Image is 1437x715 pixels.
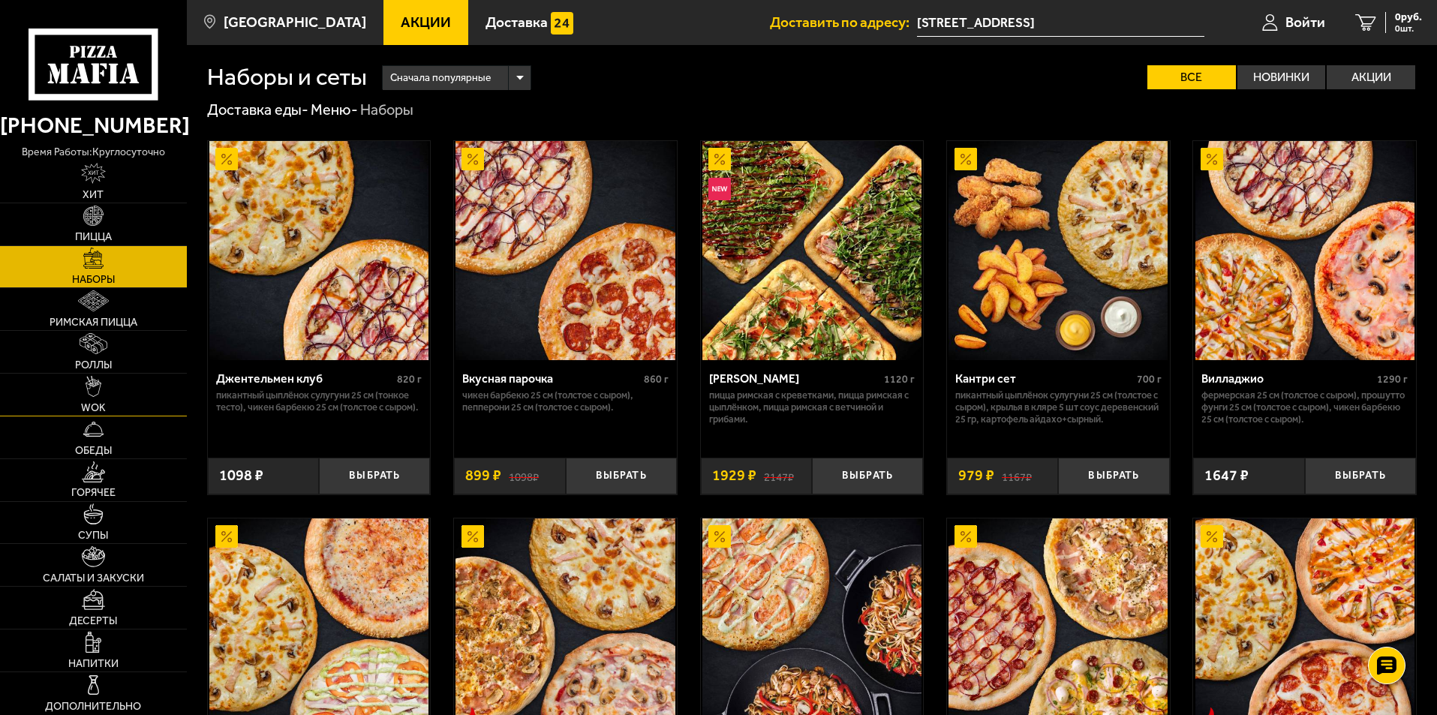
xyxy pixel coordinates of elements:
[958,468,994,483] span: 979 ₽
[954,525,977,548] img: Акционный
[709,389,915,425] p: Пицца Римская с креветками, Пицца Римская с цыплёнком, Пицца Римская с ветчиной и грибами.
[397,373,422,386] span: 820 г
[360,101,413,120] div: Наборы
[954,148,977,170] img: Акционный
[1201,148,1223,170] img: Акционный
[1395,12,1422,23] span: 0 руб.
[644,373,669,386] span: 860 г
[702,141,921,360] img: Мама Миа
[461,525,484,548] img: Акционный
[219,468,263,483] span: 1098 ₽
[75,232,112,242] span: Пицца
[455,141,675,360] img: Вкусная парочка
[1327,65,1415,89] label: Акции
[948,141,1168,360] img: Кантри сет
[319,458,430,494] button: Выбрать
[709,371,881,386] div: [PERSON_NAME]
[1195,141,1414,360] img: Вилладжио
[462,389,669,413] p: Чикен Барбекю 25 см (толстое с сыром), Пепперони 25 см (толстое с сыром).
[75,446,112,456] span: Обеды
[566,458,677,494] button: Выбрать
[1285,15,1325,29] span: Войти
[1193,141,1416,360] a: АкционныйВилладжио
[955,371,1133,386] div: Кантри сет
[207,101,308,119] a: Доставка еды-
[83,190,104,200] span: Хит
[1137,373,1162,386] span: 700 г
[72,275,115,285] span: Наборы
[209,141,428,360] img: Джентельмен клуб
[1204,468,1249,483] span: 1647 ₽
[68,659,119,669] span: Напитки
[917,9,1204,37] input: Ваш адрес доставки
[1147,65,1236,89] label: Все
[454,141,677,360] a: АкционныйВкусная парочка
[1201,525,1223,548] img: Акционный
[812,458,923,494] button: Выбрать
[1377,373,1408,386] span: 1290 г
[215,525,238,548] img: Акционный
[462,371,640,386] div: Вкусная парочка
[1237,65,1326,89] label: Новинки
[1201,389,1408,425] p: Фермерская 25 см (толстое с сыром), Прошутто Фунги 25 см (толстое с сыром), Чикен Барбекю 25 см (...
[1305,458,1416,494] button: Выбрать
[947,141,1170,360] a: АкционныйКантри сет
[78,530,108,541] span: Супы
[917,9,1204,37] span: Санкт-Петербург, Богатырский проспект, 14к2
[224,15,366,29] span: [GEOGRAPHIC_DATA]
[486,15,548,29] span: Доставка
[401,15,451,29] span: Акции
[81,403,106,413] span: WOK
[216,389,422,413] p: Пикантный цыплёнок сулугуни 25 см (тонкое тесто), Чикен Барбекю 25 см (толстое с сыром).
[69,616,117,626] span: Десерты
[215,148,238,170] img: Акционный
[207,65,367,89] h1: Наборы и сеты
[43,573,144,584] span: Салаты и закуски
[770,15,917,29] span: Доставить по адресу:
[1395,24,1422,33] span: 0 шт.
[1058,458,1169,494] button: Выбрать
[465,468,501,483] span: 899 ₽
[764,468,794,483] s: 2147 ₽
[216,371,394,386] div: Джентельмен клуб
[708,148,731,170] img: Акционный
[551,12,573,35] img: 15daf4d41897b9f0e9f617042186c801.svg
[461,148,484,170] img: Акционный
[390,64,491,92] span: Сначала популярные
[712,468,756,483] span: 1929 ₽
[701,141,924,360] a: АкционныйНовинкаМама Миа
[1002,468,1032,483] s: 1167 ₽
[708,178,731,200] img: Новинка
[71,488,116,498] span: Горячее
[708,525,731,548] img: Акционный
[208,141,431,360] a: АкционныйДжентельмен клуб
[311,101,358,119] a: Меню-
[75,360,112,371] span: Роллы
[50,317,137,328] span: Римская пицца
[509,468,539,483] s: 1098 ₽
[1201,371,1373,386] div: Вилладжио
[884,373,915,386] span: 1120 г
[955,389,1162,425] p: Пикантный цыплёнок сулугуни 25 см (толстое с сыром), крылья в кляре 5 шт соус деревенский 25 гр, ...
[45,701,141,712] span: Дополнительно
